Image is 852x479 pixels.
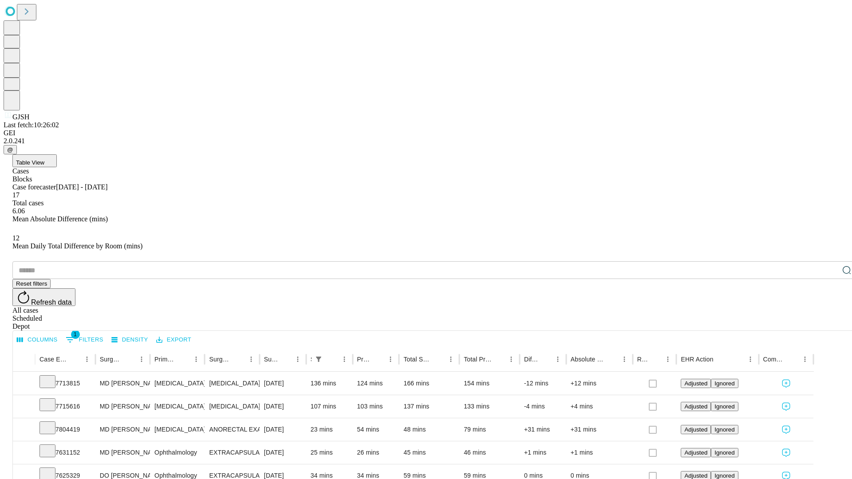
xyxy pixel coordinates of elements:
[714,403,734,410] span: Ignored
[552,353,564,365] button: Menu
[312,353,325,365] div: 1 active filter
[264,395,302,418] div: [DATE]
[154,333,193,347] button: Export
[571,418,628,441] div: +31 mins
[7,146,13,153] span: @
[357,418,395,441] div: 54 mins
[464,418,515,441] div: 79 mins
[39,418,91,441] div: 7804419
[606,353,618,365] button: Sort
[4,129,848,137] div: GEI
[154,441,200,464] div: Ophthalmology
[714,380,734,387] span: Ignored
[4,121,59,129] span: Last fetch: 10:26:02
[714,426,734,433] span: Ignored
[684,449,707,456] span: Adjusted
[245,353,257,365] button: Menu
[16,159,44,166] span: Table View
[464,372,515,395] div: 154 mins
[154,418,200,441] div: [MEDICAL_DATA]
[571,441,628,464] div: +1 mins
[154,372,200,395] div: [MEDICAL_DATA]
[123,353,135,365] button: Sort
[338,353,351,365] button: Menu
[17,445,31,461] button: Expand
[684,472,707,479] span: Adjusted
[714,449,734,456] span: Ignored
[56,183,107,191] span: [DATE] - [DATE]
[12,242,142,250] span: Mean Daily Total Difference by Room (mins)
[154,356,177,363] div: Primary Service
[135,353,148,365] button: Menu
[39,441,91,464] div: 7631152
[326,353,338,365] button: Sort
[464,356,492,363] div: Total Predicted Duration
[31,298,72,306] span: Refresh data
[681,425,711,434] button: Adjusted
[524,372,562,395] div: -12 mins
[12,207,25,215] span: 6.06
[357,372,395,395] div: 124 mins
[714,353,727,365] button: Sort
[12,191,20,199] span: 17
[12,234,20,242] span: 12
[403,418,455,441] div: 48 mins
[711,379,738,388] button: Ignored
[681,402,711,411] button: Adjusted
[714,472,734,479] span: Ignored
[524,356,538,363] div: Difference
[100,441,146,464] div: MD [PERSON_NAME]
[12,183,56,191] span: Case forecaster
[524,418,562,441] div: +31 mins
[662,353,674,365] button: Menu
[403,372,455,395] div: 166 mins
[190,353,202,365] button: Menu
[744,353,757,365] button: Menu
[264,441,302,464] div: [DATE]
[372,353,384,365] button: Sort
[571,356,605,363] div: Absolute Difference
[403,441,455,464] div: 45 mins
[109,333,150,347] button: Density
[684,380,707,387] span: Adjusted
[16,280,47,287] span: Reset filters
[209,395,255,418] div: [MEDICAL_DATA]
[17,422,31,438] button: Expand
[292,353,304,365] button: Menu
[12,215,108,223] span: Mean Absolute Difference (mins)
[357,356,371,363] div: Predicted In Room Duration
[311,395,348,418] div: 107 mins
[12,288,75,306] button: Refresh data
[524,395,562,418] div: -4 mins
[17,376,31,392] button: Expand
[711,425,738,434] button: Ignored
[154,395,200,418] div: [MEDICAL_DATA]
[4,137,848,145] div: 2.0.241
[649,353,662,365] button: Sort
[311,372,348,395] div: 136 mins
[39,356,67,363] div: Case Epic Id
[312,353,325,365] button: Show filters
[711,402,738,411] button: Ignored
[209,356,231,363] div: Surgery Name
[15,333,60,347] button: Select columns
[4,145,17,154] button: @
[571,372,628,395] div: +12 mins
[763,356,785,363] div: Comments
[177,353,190,365] button: Sort
[432,353,445,365] button: Sort
[81,353,93,365] button: Menu
[711,448,738,457] button: Ignored
[384,353,397,365] button: Menu
[681,448,711,457] button: Adjusted
[357,395,395,418] div: 103 mins
[233,353,245,365] button: Sort
[209,441,255,464] div: EXTRACAPSULAR CATARACT REMOVAL WITH [MEDICAL_DATA]
[68,353,81,365] button: Sort
[311,418,348,441] div: 23 mins
[403,395,455,418] div: 137 mins
[445,353,457,365] button: Menu
[684,426,707,433] span: Adjusted
[684,403,707,410] span: Adjusted
[311,441,348,464] div: 25 mins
